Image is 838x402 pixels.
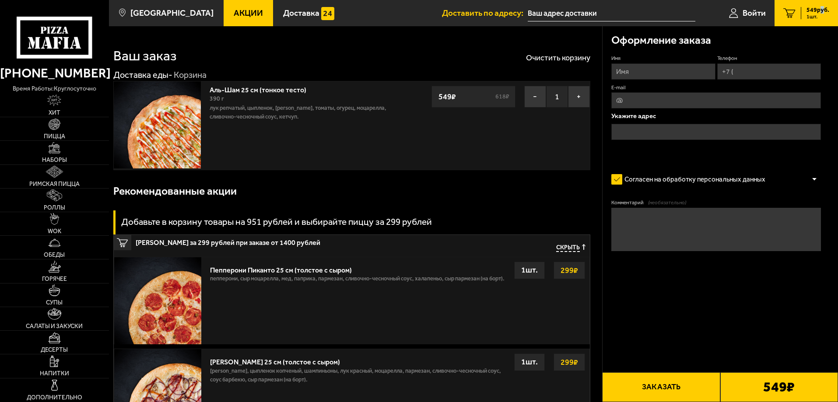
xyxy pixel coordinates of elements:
[29,181,80,187] span: Римская пицца
[210,353,505,366] div: [PERSON_NAME] 25 см (толстое с сыром)
[210,104,404,121] p: лук репчатый, цыпленок, [PERSON_NAME], томаты, огурец, моцарелла, сливочно-чесночный соус, кетчуп.
[321,7,334,20] img: 15daf4d41897b9f0e9f617042186c801.svg
[49,110,60,116] span: Хит
[48,228,61,234] span: WOK
[44,205,65,211] span: Роллы
[210,95,224,102] span: 390 г
[514,262,545,279] div: 1 шт.
[648,199,686,206] span: (необязательно)
[26,323,83,329] span: Салаты и закуски
[174,70,207,81] div: Корзина
[210,274,505,287] p: пепперони, сыр Моцарелла, мед, паприка, пармезан, сливочно-чесночный соус, халапеньо, сыр пармеза...
[611,92,821,108] input: @
[546,86,568,108] span: 1
[113,49,177,63] h1: Ваш заказ
[121,217,432,227] h3: Добавьте в корзину товары на 951 рублей и выбирайте пиццу за 299 рублей
[234,9,263,17] span: Акции
[41,347,68,353] span: Десерты
[611,199,821,206] label: Комментарий
[556,244,580,252] span: Скрыть
[717,55,821,62] label: Телефон
[602,372,720,402] button: Заказать
[42,276,67,282] span: Горячее
[568,86,590,108] button: +
[611,84,821,91] label: E-mail
[611,63,715,80] input: Имя
[46,300,63,306] span: Супы
[611,113,821,119] p: Укажите адрес
[514,353,545,371] div: 1 шт.
[210,262,505,274] div: Пепперони Пиканто 25 см (толстое с сыром)
[113,186,237,197] h3: Рекомендованные акции
[611,171,774,188] label: Согласен на обработку персональных данных
[611,55,715,62] label: Имя
[717,63,821,80] input: +7 (
[42,157,67,163] span: Наборы
[806,7,829,13] span: 549 руб.
[113,70,172,80] a: Доставка еды-
[743,9,766,17] span: Войти
[210,83,315,94] a: Аль-Шам 25 см (тонкое тесто)
[130,9,214,17] span: [GEOGRAPHIC_DATA]
[806,14,829,19] span: 1 шт.
[210,367,505,388] p: [PERSON_NAME], цыпленок копченый, шампиньоны, лук красный, моцарелла, пармезан, сливочно-чесночны...
[526,54,590,62] button: Очистить корзину
[114,257,590,344] a: Пепперони Пиканто 25 см (толстое с сыром)пепперони, сыр Моцарелла, мед, паприка, пармезан, сливоч...
[558,354,580,371] strong: 299 ₽
[40,371,69,377] span: Напитки
[283,9,319,17] span: Доставка
[763,380,795,394] b: 549 ₽
[436,88,458,105] strong: 549 ₽
[136,235,421,246] span: [PERSON_NAME] за 299 рублей при заказе от 1400 рублей
[528,5,695,21] input: Ваш адрес доставки
[44,252,65,258] span: Обеды
[442,9,528,17] span: Доставить по адресу:
[44,133,65,140] span: Пицца
[524,86,546,108] button: −
[611,35,711,46] h3: Оформление заказа
[27,395,82,401] span: Дополнительно
[556,244,586,252] button: Скрыть
[494,94,511,100] s: 618 ₽
[558,262,580,279] strong: 299 ₽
